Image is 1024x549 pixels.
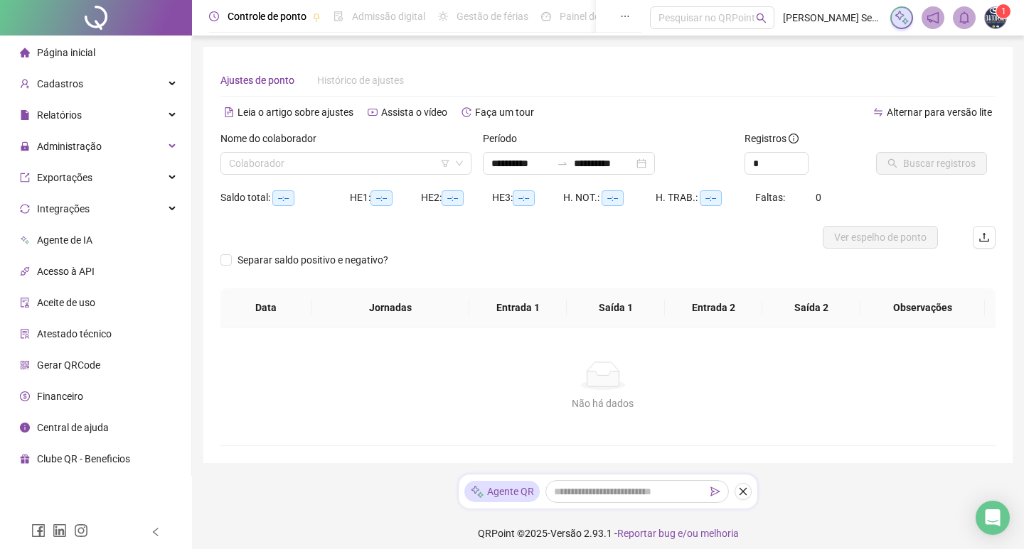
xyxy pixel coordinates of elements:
[20,110,30,120] span: file
[710,487,720,496] span: send
[563,190,656,206] div: H. NOT.:
[220,190,350,206] div: Saldo total:
[37,422,109,433] span: Central de ajuda
[31,523,46,538] span: facebook
[37,203,90,214] span: Integrações
[238,107,353,118] span: Leia o artigo sobre ajustes
[37,141,102,152] span: Administração
[352,11,425,22] span: Admissão digital
[20,360,30,370] span: qrcode
[37,359,100,371] span: Gerar QRCode
[350,190,421,206] div: HE 1:
[209,11,219,21] span: clock-circle
[238,396,968,411] div: Não há dados
[20,329,30,339] span: solution
[1001,6,1006,16] span: 1
[220,75,294,86] span: Ajustes de ponto
[996,4,1010,18] sup: Atualize o seu contato no menu Meus Dados
[894,10,910,26] img: sparkle-icon.fc2bf0ac1784a2077858766a79e2daf3.svg
[816,192,821,203] span: 0
[37,109,82,121] span: Relatórios
[978,232,990,243] span: upload
[20,391,30,401] span: dollar
[272,190,294,206] span: --:--
[20,173,30,183] span: export
[738,487,748,496] span: close
[370,190,393,206] span: --:--
[620,11,630,21] span: ellipsis
[224,107,234,117] span: file-text
[567,288,665,327] th: Saída 1
[550,528,582,539] span: Versão
[462,107,471,117] span: history
[762,288,860,327] th: Saída 2
[470,484,484,499] img: sparkle-icon.fc2bf0ac1784a2077858766a79e2daf3.svg
[483,131,526,146] label: Período
[441,159,449,168] span: filter
[37,328,112,339] span: Atestado técnico
[53,523,67,538] span: linkedin
[37,78,83,89] span: Cadastros
[457,11,528,22] span: Gestão de férias
[823,226,938,249] button: Ver espelho de ponto
[37,297,95,308] span: Aceite de uso
[368,107,378,117] span: youtube
[756,13,767,23] span: search
[37,234,92,246] span: Agente de IA
[700,190,722,206] span: --:--
[228,11,306,22] span: Controle de ponto
[492,190,563,206] div: HE 3:
[557,158,568,169] span: swap-right
[381,107,447,118] span: Assista o vídeo
[745,131,799,146] span: Registros
[469,288,567,327] th: Entrada 1
[312,13,321,21] span: pushpin
[220,288,311,327] th: Data
[860,288,985,327] th: Observações
[656,190,755,206] div: H. TRAB.:
[617,528,739,539] span: Reportar bug e/ou melhoria
[442,190,464,206] span: --:--
[37,47,95,58] span: Página inicial
[557,158,568,169] span: to
[37,172,92,183] span: Exportações
[602,190,624,206] span: --:--
[220,131,326,146] label: Nome do colaborador
[37,391,83,402] span: Financeiro
[37,453,130,464] span: Clube QR - Beneficios
[20,423,30,433] span: info-circle
[37,266,95,277] span: Acesso à API
[873,107,883,117] span: swap
[876,152,987,175] button: Buscar registros
[74,523,88,538] span: instagram
[438,11,448,21] span: sun
[665,288,763,327] th: Entrada 2
[783,10,882,26] span: [PERSON_NAME] Serviços Odontologicos
[311,288,469,327] th: Jornadas
[317,75,404,86] span: Histórico de ajustes
[20,48,30,58] span: home
[560,11,615,22] span: Painel do DP
[20,454,30,464] span: gift
[455,159,464,168] span: down
[232,252,394,268] span: Separar saldo positivo e negativo?
[887,107,992,118] span: Alternar para versão lite
[20,266,30,276] span: api
[464,481,540,502] div: Agente QR
[20,141,30,151] span: lock
[513,190,535,206] span: --:--
[151,527,161,537] span: left
[20,79,30,89] span: user-add
[958,11,971,24] span: bell
[541,11,551,21] span: dashboard
[985,7,1006,28] img: 11681
[976,501,1010,535] div: Open Intercom Messenger
[475,107,534,118] span: Faça um tour
[334,11,343,21] span: file-done
[20,204,30,214] span: sync
[20,298,30,308] span: audit
[789,134,799,143] span: info-circle
[755,192,787,203] span: Faltas:
[927,11,939,24] span: notification
[421,190,492,206] div: HE 2:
